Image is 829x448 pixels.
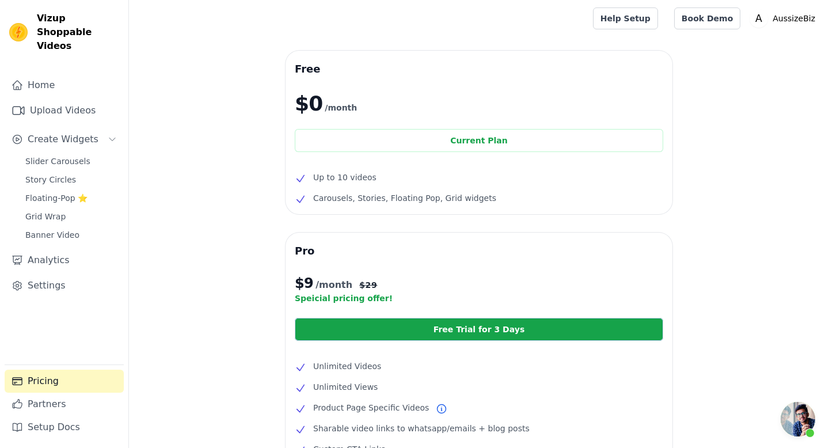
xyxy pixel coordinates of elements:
span: Create Widgets [28,132,98,146]
a: Analytics [5,249,124,272]
span: $0 [295,92,322,115]
a: Upload Videos [5,99,124,122]
a: Home [5,74,124,97]
a: Partners [5,393,124,416]
span: $ 9 [295,274,313,293]
p: Speicial pricing offer! [295,293,663,304]
a: Book Demo [674,7,740,29]
span: Up to 10 videos [313,170,377,184]
span: Vizup Shoppable Videos [37,12,119,53]
div: Current Plan [295,129,663,152]
span: Grid Wrap [25,211,66,222]
a: Grid Wrap [18,208,124,225]
p: AussizeBiz [768,8,820,29]
span: Banner Video [25,229,79,241]
img: Vizup [9,23,28,41]
a: Story Circles [18,172,124,188]
span: /month [325,101,357,115]
a: Floating-Pop ⭐ [18,190,124,206]
a: Banner Video [18,227,124,243]
span: Slider Carousels [25,155,90,167]
h3: Free [295,60,663,78]
h3: Pro [295,242,663,260]
span: Unlimited Videos [313,359,381,373]
a: Help Setup [593,7,658,29]
button: Create Widgets [5,128,124,151]
a: Slider Carousels [18,153,124,169]
span: Product Page Specific Videos [313,401,429,415]
text: A [755,13,762,24]
span: Floating-Pop ⭐ [25,192,88,204]
span: /month [315,278,352,292]
a: Settings [5,274,124,297]
button: A AussizeBiz [750,8,820,29]
span: Unlimited Views [313,380,378,394]
a: Setup Docs [5,416,124,439]
a: Pricing [5,370,124,393]
span: Sharable video links to whatsapp/emails + blog posts [313,422,530,435]
span: $ 29 [359,279,377,291]
div: Open chat [781,402,815,436]
span: Carousels, Stories, Floating Pop, Grid widgets [313,191,496,205]
span: Story Circles [25,174,76,185]
a: Free Trial for 3 Days [295,318,663,341]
